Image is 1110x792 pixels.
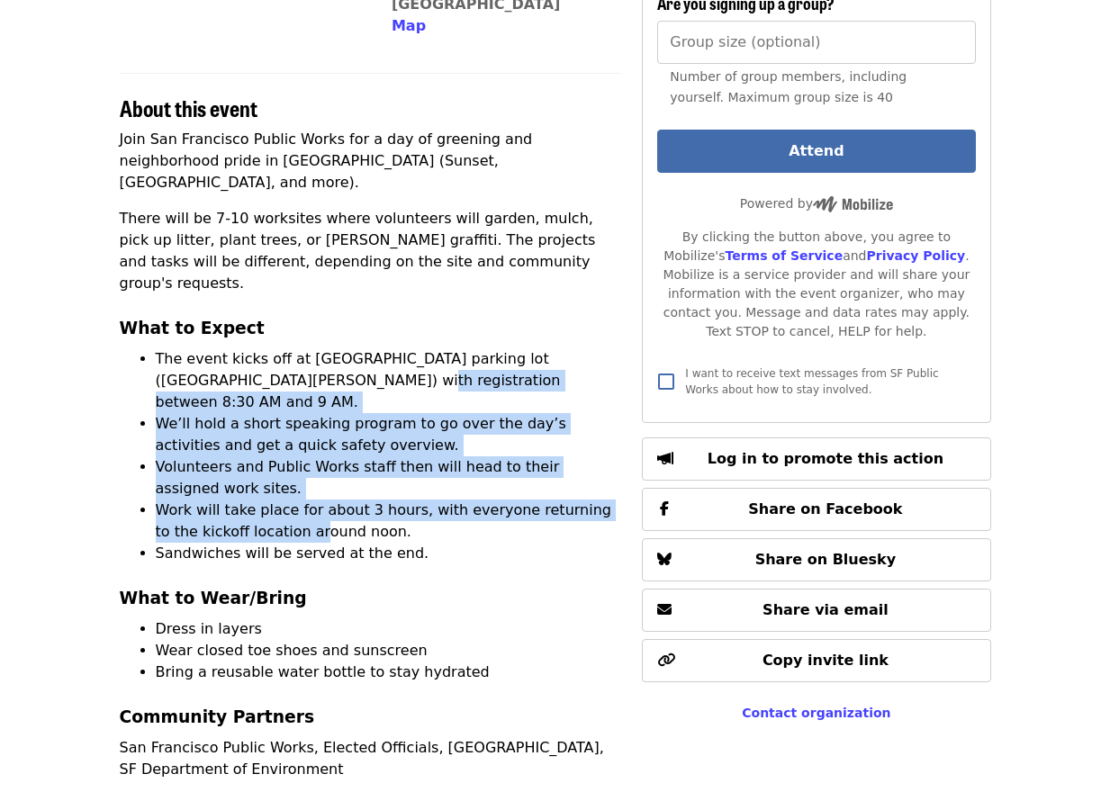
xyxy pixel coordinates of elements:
button: Share via email [642,589,990,632]
h3: What to Expect [120,316,621,341]
h3: What to Wear/Bring [120,586,621,611]
p: Join San Francisco Public Works for a day of greening and neighborhood pride in [GEOGRAPHIC_DATA]... [120,129,621,193]
li: Bring a reusable water bottle to stay hydrated [156,661,621,683]
li: Dress in layers [156,618,621,640]
input: [object Object] [657,21,975,64]
li: Wear closed toe shoes and sunscreen [156,640,621,661]
a: Contact organization [742,706,890,720]
button: Share on Facebook [642,488,990,531]
button: Copy invite link [642,639,990,682]
p: There will be 7-10 worksites where volunteers will garden, mulch, pick up litter, plant trees, or... [120,208,621,294]
span: Share on Facebook [748,500,902,517]
button: Share on Bluesky [642,538,990,581]
h3: Community Partners [120,705,621,730]
li: The event kicks off at [GEOGRAPHIC_DATA] parking lot ([GEOGRAPHIC_DATA][PERSON_NAME]) with regist... [156,348,621,413]
button: Log in to promote this action [642,437,990,481]
img: Powered by Mobilize [813,196,893,212]
li: Volunteers and Public Works staff then will head to their assigned work sites. [156,456,621,499]
p: San Francisco Public Works, Elected Officials, [GEOGRAPHIC_DATA], SF Department of Environment [120,737,621,780]
a: Privacy Policy [866,248,965,263]
div: By clicking the button above, you agree to Mobilize's and . Mobilize is a service provider and wi... [657,228,975,341]
span: Number of group members, including yourself. Maximum group size is 40 [670,69,907,104]
button: Attend [657,130,975,173]
span: Share on Bluesky [755,551,897,568]
span: Map [392,17,426,34]
a: Terms of Service [725,248,843,263]
span: Powered by [740,196,893,211]
span: Log in to promote this action [708,450,943,467]
button: Map [392,15,426,37]
li: We’ll hold a short speaking program to go over the day’s activities and get a quick safety overview. [156,413,621,456]
li: Work will take place for about 3 hours, with everyone returning to the kickoff location around noon. [156,499,621,543]
li: Sandwiches will be served at the end. [156,543,621,564]
span: Share via email [763,601,889,618]
span: Copy invite link [763,652,889,669]
span: About this event [120,92,257,123]
span: I want to receive text messages from SF Public Works about how to stay involved. [685,367,938,396]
